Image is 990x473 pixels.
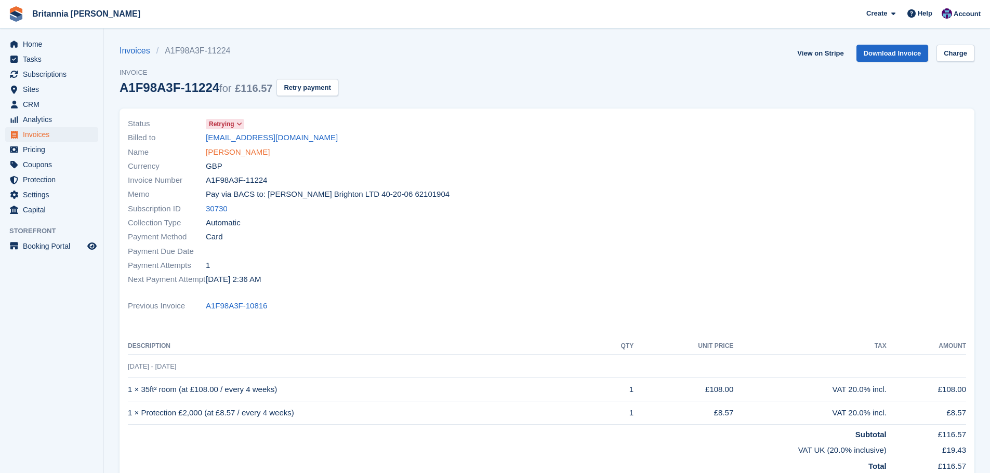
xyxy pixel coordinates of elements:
[597,338,633,355] th: QTY
[128,362,176,370] span: [DATE] - [DATE]
[206,260,210,272] span: 1
[5,67,98,82] a: menu
[633,378,733,401] td: £108.00
[887,456,966,472] td: £116.57
[5,127,98,142] a: menu
[5,187,98,202] a: menu
[28,5,144,22] a: Britannia [PERSON_NAME]
[128,338,597,355] th: Description
[128,160,206,172] span: Currency
[23,239,85,253] span: Booking Portal
[128,274,206,286] span: Next Payment Attempt
[206,146,270,158] a: [PERSON_NAME]
[128,146,206,158] span: Name
[23,97,85,112] span: CRM
[120,80,272,94] div: A1F98A3F-11224
[276,79,338,96] button: Retry payment
[128,132,206,144] span: Billed to
[206,188,450,200] span: Pay via BACS to: [PERSON_NAME] Brighton LTD 40-20-06 62101904
[128,260,206,272] span: Payment Attempts
[597,401,633,425] td: 1
[23,127,85,142] span: Invoices
[206,118,244,130] a: Retrying
[23,52,85,66] span: Tasks
[23,187,85,202] span: Settings
[5,52,98,66] a: menu
[206,231,223,243] span: Card
[936,45,974,62] a: Charge
[5,97,98,112] a: menu
[23,112,85,127] span: Analytics
[23,37,85,51] span: Home
[23,157,85,172] span: Coupons
[5,82,98,97] a: menu
[942,8,952,19] img: Becca Clark
[866,8,887,19] span: Create
[5,157,98,172] a: menu
[128,203,206,215] span: Subscription ID
[128,378,597,401] td: 1 × 35ft² room (at £108.00 / every 4 weeks)
[855,430,887,439] strong: Subtotal
[887,424,966,440] td: £116.57
[120,67,338,78] span: Invoice
[887,378,966,401] td: £108.00
[856,45,929,62] a: Download Invoice
[209,119,234,129] span: Retrying
[887,401,966,425] td: £8.57
[733,407,886,419] div: VAT 20.0% incl.
[23,202,85,217] span: Capital
[23,82,85,97] span: Sites
[633,338,733,355] th: Unit Price
[868,462,887,470] strong: Total
[9,226,103,236] span: Storefront
[793,45,848,62] a: View on Stripe
[5,112,98,127] a: menu
[128,217,206,229] span: Collection Type
[206,203,228,215] a: 30730
[128,231,206,243] span: Payment Method
[5,202,98,217] a: menu
[128,246,206,258] span: Payment Due Date
[120,45,338,57] nav: breadcrumbs
[887,338,966,355] th: Amount
[120,45,156,57] a: Invoices
[733,338,886,355] th: Tax
[5,142,98,157] a: menu
[206,274,261,286] time: 2025-08-15 01:36:48 UTC
[954,9,981,19] span: Account
[5,239,98,253] a: menu
[23,142,85,157] span: Pricing
[86,240,98,252] a: Preview store
[918,8,932,19] span: Help
[128,300,206,312] span: Previous Invoice
[128,118,206,130] span: Status
[887,440,966,456] td: £19.43
[206,217,241,229] span: Automatic
[597,378,633,401] td: 1
[23,172,85,187] span: Protection
[733,384,886,396] div: VAT 20.0% incl.
[206,174,267,186] span: A1F98A3F-11224
[8,6,24,22] img: stora-icon-8386f47178a22dfd0bd8f6a31ec36ba5ce8667c1dd55bd0f319d3a0aa187defe.svg
[219,83,231,94] span: for
[633,401,733,425] td: £8.57
[128,440,887,456] td: VAT UK (20.0% inclusive)
[5,37,98,51] a: menu
[206,300,267,312] a: A1F98A3F-10816
[206,160,222,172] span: GBP
[128,174,206,186] span: Invoice Number
[235,83,272,94] span: £116.57
[206,132,338,144] a: [EMAIL_ADDRESS][DOMAIN_NAME]
[5,172,98,187] a: menu
[128,188,206,200] span: Memo
[128,401,597,425] td: 1 × Protection £2,000 (at £8.57 / every 4 weeks)
[23,67,85,82] span: Subscriptions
